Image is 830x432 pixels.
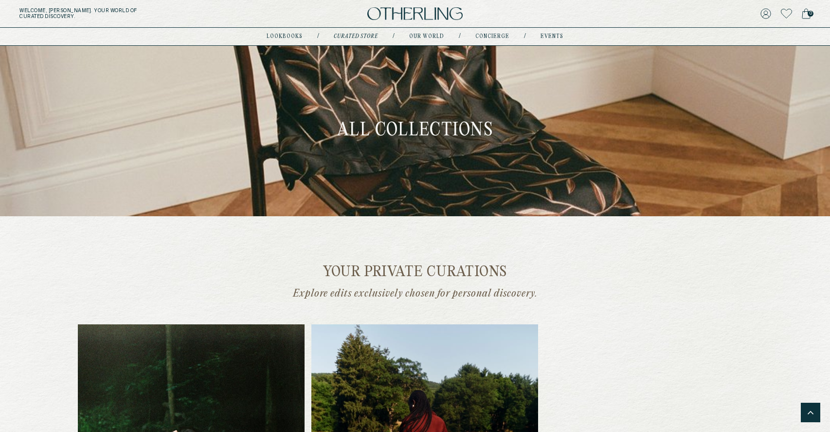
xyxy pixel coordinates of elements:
[409,34,444,39] a: Our world
[475,34,509,39] a: concierge
[337,119,493,143] h1: All collections
[19,8,257,19] h5: Welcome, [PERSON_NAME] . Your world of curated discovery.
[541,34,563,39] a: events
[225,265,605,280] h2: Your private curations
[267,34,303,39] a: lookbooks
[459,33,461,40] div: /
[393,33,395,40] div: /
[808,11,813,17] span: 0
[225,287,605,300] p: Explore edits exclusively chosen for personal discovery.
[334,34,378,39] a: Curated store
[802,7,811,20] a: 0
[367,7,463,20] img: logo
[317,33,319,40] div: /
[524,33,526,40] div: /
